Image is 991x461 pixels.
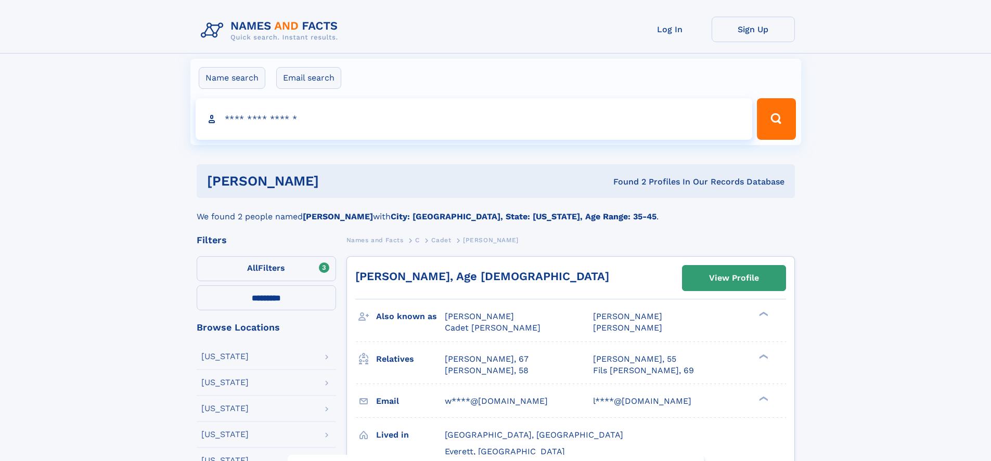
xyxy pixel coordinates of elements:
[415,236,420,244] span: C
[276,67,341,89] label: Email search
[197,198,795,223] div: We found 2 people named with .
[391,212,657,221] b: City: [GEOGRAPHIC_DATA], State: [US_STATE], Age Range: 35-45
[201,378,249,387] div: [US_STATE]
[593,311,662,321] span: [PERSON_NAME]
[201,430,249,439] div: [US_STATE]
[197,256,336,281] label: Filters
[197,235,336,245] div: Filters
[199,67,265,89] label: Name search
[756,395,769,402] div: ❯
[756,353,769,360] div: ❯
[376,308,445,325] h3: Also known as
[201,404,249,413] div: [US_STATE]
[628,17,712,42] a: Log In
[355,270,609,283] a: [PERSON_NAME], Age [DEMOGRAPHIC_DATA]
[201,352,249,361] div: [US_STATE]
[346,233,404,246] a: Names and Facts
[463,236,519,244] span: [PERSON_NAME]
[247,263,258,273] span: All
[593,323,662,333] span: [PERSON_NAME]
[431,233,451,246] a: Cadet
[709,266,759,290] div: View Profile
[445,353,529,365] a: [PERSON_NAME], 67
[593,365,694,376] a: Fils [PERSON_NAME], 69
[376,350,445,368] h3: Relatives
[757,98,795,140] button: Search Button
[445,446,565,456] span: Everett, [GEOGRAPHIC_DATA]
[683,266,786,291] a: View Profile
[756,311,769,318] div: ❯
[445,311,514,321] span: [PERSON_NAME]
[445,365,529,376] a: [PERSON_NAME], 58
[196,98,753,140] input: search input
[445,430,623,440] span: [GEOGRAPHIC_DATA], [GEOGRAPHIC_DATA]
[197,323,336,332] div: Browse Locations
[376,392,445,410] h3: Email
[415,233,420,246] a: C
[445,323,540,333] span: Cadet [PERSON_NAME]
[207,175,466,188] h1: [PERSON_NAME]
[303,212,373,221] b: [PERSON_NAME]
[593,353,676,365] a: [PERSON_NAME], 55
[712,17,795,42] a: Sign Up
[431,236,451,244] span: Cadet
[376,426,445,444] h3: Lived in
[466,176,784,188] div: Found 2 Profiles In Our Records Database
[197,17,346,45] img: Logo Names and Facts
